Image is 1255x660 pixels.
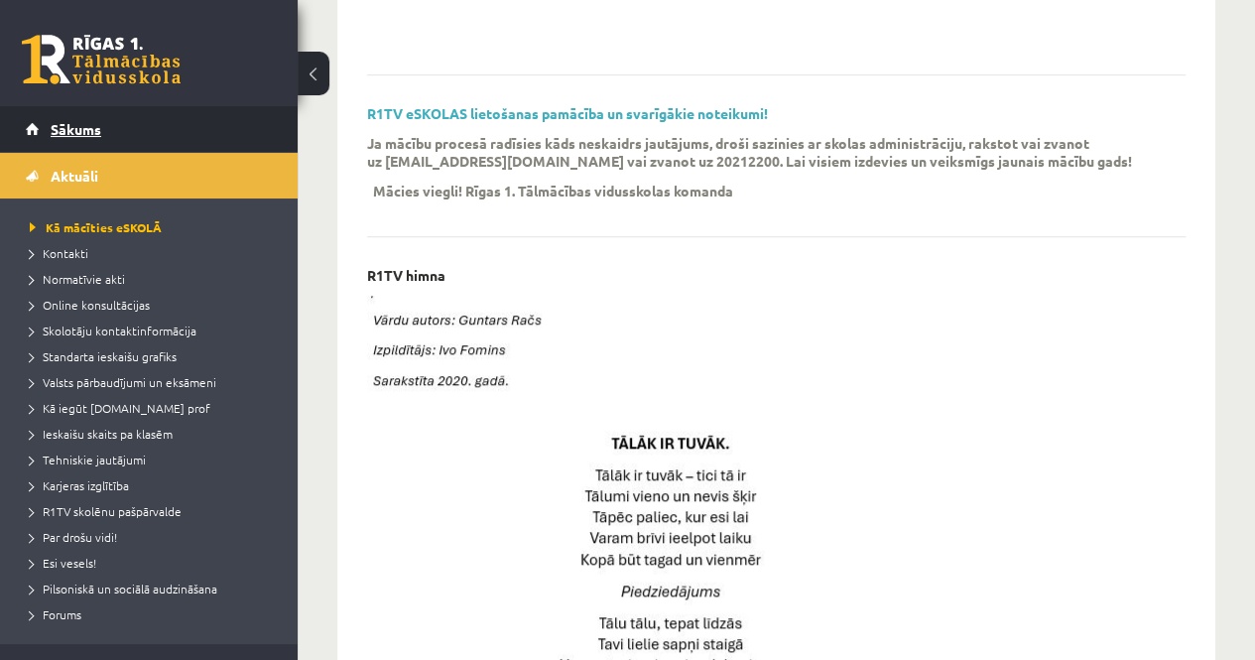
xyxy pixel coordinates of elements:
[26,106,273,152] a: Sākums
[30,425,278,443] a: Ieskaišu skaits pa klasēm
[51,167,98,185] span: Aktuāli
[465,182,733,199] p: Rīgas 1. Tālmācības vidusskolas komanda
[30,218,278,236] a: Kā mācīties eSKOLĀ
[30,476,278,494] a: Karjeras izglītība
[30,503,182,519] span: R1TV skolēnu pašpārvalde
[30,399,278,417] a: Kā iegūt [DOMAIN_NAME] prof
[30,297,150,313] span: Online konsultācijas
[367,267,445,284] p: R1TV himna
[30,373,278,391] a: Valsts pārbaudījumi un eksāmeni
[30,451,278,468] a: Tehniskie jautājumi
[30,374,216,390] span: Valsts pārbaudījumi un eksāmeni
[30,323,196,338] span: Skolotāju kontaktinformācija
[30,581,217,596] span: Pilsoniskā un sociālā audzināšana
[30,271,125,287] span: Normatīvie akti
[30,477,129,493] span: Karjeras izglītība
[30,606,81,622] span: Forums
[30,244,278,262] a: Kontakti
[30,348,177,364] span: Standarta ieskaišu grafiks
[30,452,146,467] span: Tehniskie jautājumi
[30,219,162,235] span: Kā mācīties eSKOLĀ
[22,35,181,84] a: Rīgas 1. Tālmācības vidusskola
[30,400,210,416] span: Kā iegūt [DOMAIN_NAME] prof
[30,605,278,623] a: Forums
[30,322,278,339] a: Skolotāju kontaktinformācija
[373,182,462,199] p: Mācies viegli!
[30,580,278,597] a: Pilsoniskā un sociālā audzināšana
[30,245,88,261] span: Kontakti
[30,347,278,365] a: Standarta ieskaišu grafiks
[30,270,278,288] a: Normatīvie akti
[51,120,101,138] span: Sākums
[30,502,278,520] a: R1TV skolēnu pašpārvalde
[367,104,768,122] a: R1TV eSKOLAS lietošanas pamācība un svarīgākie noteikumi!
[30,426,173,442] span: Ieskaišu skaits pa klasēm
[30,529,117,545] span: Par drošu vidi!
[367,134,1156,170] p: Ja mācību procesā radīsies kāds neskaidrs jautājums, droši sazinies ar skolas administrāciju, rak...
[30,528,278,546] a: Par drošu vidi!
[30,296,278,314] a: Online konsultācijas
[26,153,273,198] a: Aktuāli
[30,554,278,572] a: Esi vesels!
[30,555,96,571] span: Esi vesels!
